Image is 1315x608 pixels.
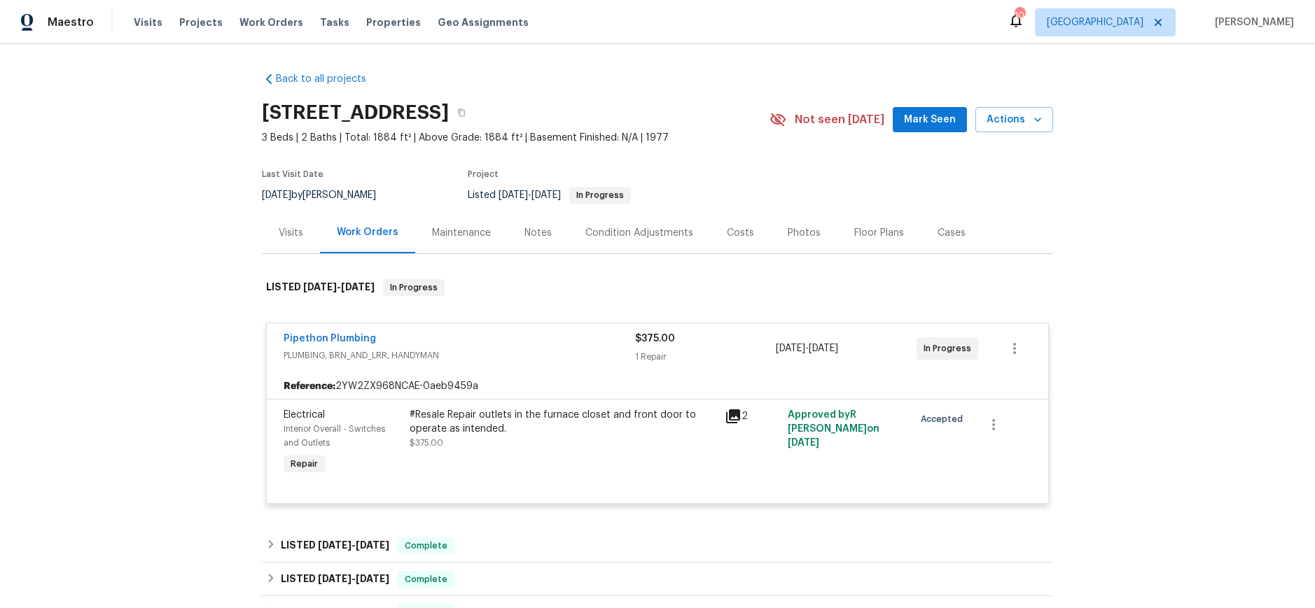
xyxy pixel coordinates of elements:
[281,537,389,554] h6: LISTED
[285,457,323,471] span: Repair
[279,226,303,240] div: Visits
[531,190,561,200] span: [DATE]
[776,344,805,353] span: [DATE]
[499,190,561,200] span: -
[318,540,389,550] span: -
[262,131,770,145] span: 3 Beds | 2 Baths | Total: 1884 ft² | Above Grade: 1884 ft² | Basement Finished: N/A | 1977
[318,540,352,550] span: [DATE]
[267,374,1048,399] div: 2YW2ZX968NCAE-0aeb9459a
[809,344,838,353] span: [DATE]
[788,410,879,448] span: Approved by R [PERSON_NAME] on
[635,334,675,344] span: $375.00
[284,410,325,420] span: Electrical
[134,15,162,29] span: Visits
[262,187,393,204] div: by [PERSON_NAME]
[725,408,779,425] div: 2
[449,100,474,125] button: Copy Address
[410,408,716,436] div: #Resale Repair outlets in the furnace closet and front door to operate as intended.
[303,282,375,292] span: -
[262,563,1053,596] div: LISTED [DATE]-[DATE]Complete
[975,107,1053,133] button: Actions
[499,190,528,200] span: [DATE]
[262,170,323,178] span: Last Visit Date
[284,425,385,447] span: Interior Overall - Switches and Outlets
[921,412,968,426] span: Accepted
[432,226,491,240] div: Maintenance
[987,111,1042,129] span: Actions
[284,379,335,393] b: Reference:
[384,281,443,295] span: In Progress
[1015,8,1024,22] div: 10
[356,574,389,584] span: [DATE]
[468,170,499,178] span: Project
[399,539,453,553] span: Complete
[410,439,443,447] span: $375.00
[571,191,629,199] span: In Progress
[938,226,966,240] div: Cases
[854,226,904,240] div: Floor Plans
[356,540,389,550] span: [DATE]
[893,107,967,133] button: Mark Seen
[795,113,884,127] span: Not seen [DATE]
[924,341,977,355] span: In Progress
[179,15,223,29] span: Projects
[524,226,552,240] div: Notes
[320,17,349,27] span: Tasks
[262,106,449,120] h2: [STREET_ADDRESS]
[727,226,754,240] div: Costs
[366,15,421,29] span: Properties
[239,15,303,29] span: Work Orders
[1209,15,1294,29] span: [PERSON_NAME]
[266,279,375,296] h6: LISTED
[788,438,819,448] span: [DATE]
[318,574,389,584] span: -
[585,226,693,240] div: Condition Adjustments
[284,334,376,344] a: Pipethon Plumbing
[303,282,337,292] span: [DATE]
[776,341,838,355] span: -
[262,265,1053,310] div: LISTED [DATE]-[DATE]In Progress
[438,15,529,29] span: Geo Assignments
[468,190,631,200] span: Listed
[788,226,821,240] div: Photos
[318,574,352,584] span: [DATE]
[281,571,389,588] h6: LISTED
[284,348,635,362] span: PLUMBING, BRN_AND_LRR, HANDYMAN
[262,190,291,200] span: [DATE]
[399,572,453,586] span: Complete
[1047,15,1143,29] span: [GEOGRAPHIC_DATA]
[341,282,375,292] span: [DATE]
[48,15,94,29] span: Maestro
[904,111,956,129] span: Mark Seen
[635,350,776,364] div: 1 Repair
[337,225,398,239] div: Work Orders
[262,72,396,86] a: Back to all projects
[262,529,1053,563] div: LISTED [DATE]-[DATE]Complete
